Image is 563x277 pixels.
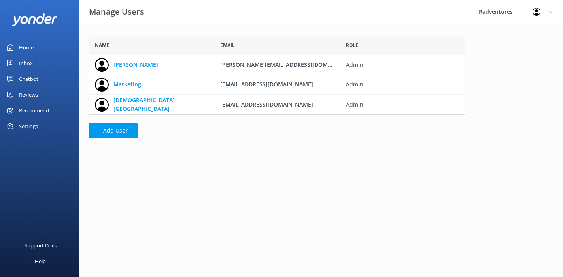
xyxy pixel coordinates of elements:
span: Name [95,41,109,49]
span: Role [346,41,359,49]
div: Support Docs [25,238,57,253]
img: yonder-white-logo.png [12,13,57,26]
div: Recommend [19,103,49,118]
button: + Add User [89,123,138,138]
div: Home [19,39,34,55]
span: [EMAIL_ADDRESS][DOMAIN_NAME] [220,80,313,88]
a: [PERSON_NAME] [113,60,158,69]
a: Marketing [113,80,141,89]
span: Admin [346,60,459,69]
a: [DEMOGRAPHIC_DATA] [GEOGRAPHIC_DATA] [113,96,208,114]
div: grid [89,55,465,114]
div: Inbox [19,55,33,71]
span: [EMAIL_ADDRESS][DOMAIN_NAME] [220,101,313,108]
span: Admin [346,100,459,109]
div: Help [35,253,46,269]
div: Reviews [19,87,38,103]
div: Chatbot [19,71,38,87]
div: Settings [19,118,38,134]
span: Admin [346,80,459,89]
h3: Manage Users [89,6,144,18]
span: [PERSON_NAME][EMAIL_ADDRESS][DOMAIN_NAME] [220,61,358,68]
span: Email [220,41,235,49]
